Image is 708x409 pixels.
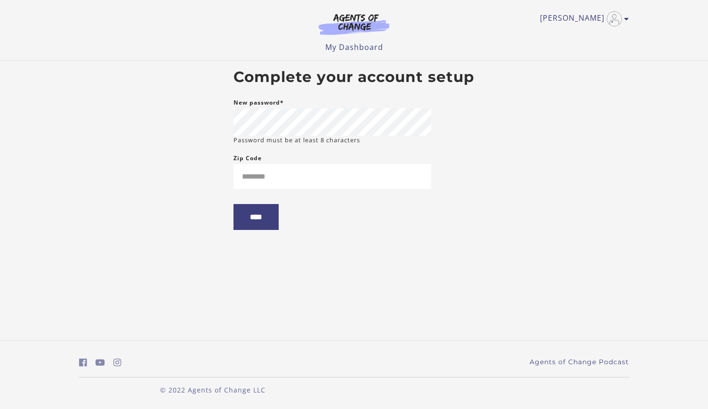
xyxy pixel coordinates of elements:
[79,358,87,367] i: https://www.facebook.com/groups/aswbtestprep (Open in a new window)
[96,356,105,369] a: https://www.youtube.com/c/AgentsofChangeTestPrepbyMeaganMitchell (Open in a new window)
[309,13,399,35] img: Agents of Change Logo
[96,358,105,367] i: https://www.youtube.com/c/AgentsofChangeTestPrepbyMeaganMitchell (Open in a new window)
[113,358,121,367] i: https://www.instagram.com/agentsofchangeprep/ (Open in a new window)
[79,356,87,369] a: https://www.facebook.com/groups/aswbtestprep (Open in a new window)
[233,153,262,164] label: Zip Code
[540,11,624,26] a: Toggle menu
[530,357,629,367] a: Agents of Change Podcast
[325,42,383,52] a: My Dashboard
[79,385,346,395] p: © 2022 Agents of Change LLC
[233,97,284,108] label: New password*
[233,68,475,86] h2: Complete your account setup
[113,356,121,369] a: https://www.instagram.com/agentsofchangeprep/ (Open in a new window)
[233,136,360,145] small: Password must be at least 8 characters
